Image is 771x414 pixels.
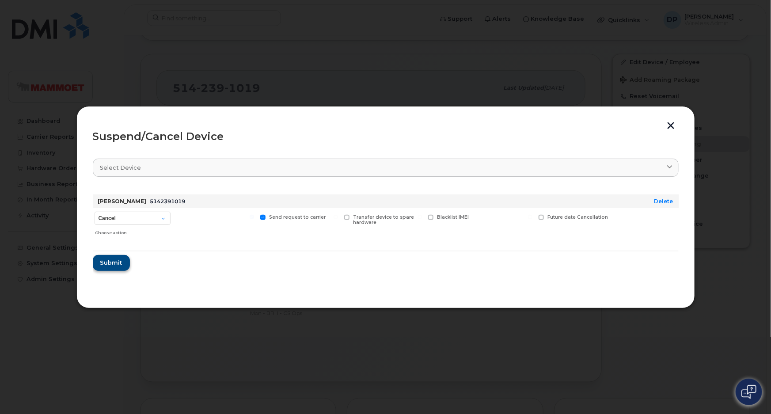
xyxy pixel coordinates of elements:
a: Delete [654,198,673,205]
span: Select device [100,163,141,172]
span: Blacklist IMEI [437,214,469,220]
span: Send request to carrier [269,214,326,220]
input: Send request to carrier [250,215,254,219]
div: Choose action [95,226,170,236]
a: Select device [93,159,679,177]
span: 5142391019 [150,198,186,205]
span: Future date Cancellation [547,214,608,220]
span: Transfer device to spare hardware [353,214,414,226]
input: Blacklist IMEI [418,215,422,219]
strong: [PERSON_NAME] [98,198,147,205]
div: Suspend/Cancel Device [93,131,679,142]
img: Open chat [741,385,756,399]
input: Future date Cancellation [528,215,532,219]
input: Transfer device to spare hardware [334,215,338,219]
